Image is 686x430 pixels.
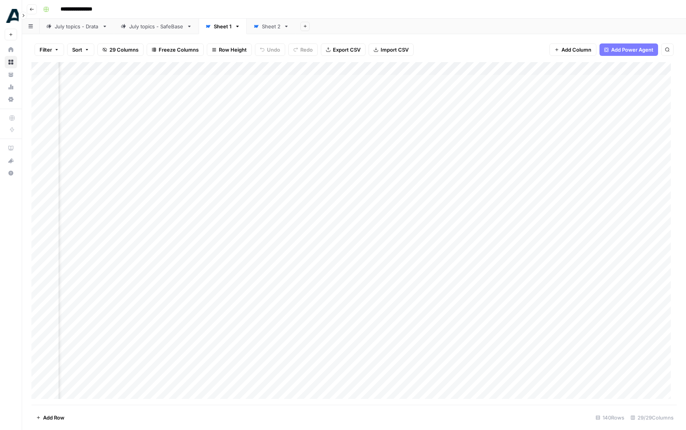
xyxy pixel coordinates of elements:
span: Add Row [43,414,64,421]
a: Browse [5,56,17,68]
span: Redo [300,46,313,54]
a: Sheet 2 [247,19,296,34]
button: Export CSV [321,43,366,56]
button: Import CSV [369,43,414,56]
a: Sheet 1 [199,19,247,34]
a: July topics - Drata [40,19,114,34]
span: Add Power Agent [611,46,653,54]
a: AirOps Academy [5,142,17,154]
a: Settings [5,93,17,106]
button: Redo [288,43,318,56]
button: Sort [67,43,94,56]
div: Sheet 1 [214,23,232,30]
a: Usage [5,81,17,93]
span: Filter [40,46,52,54]
button: Help + Support [5,167,17,179]
span: Import CSV [381,46,409,54]
span: Undo [267,46,280,54]
div: July topics - Drata [55,23,99,30]
button: Freeze Columns [147,43,204,56]
div: What's new? [5,155,17,166]
a: Home [5,43,17,56]
button: Row Height [207,43,252,56]
button: Filter [35,43,64,56]
div: 29/29 Columns [627,411,677,424]
a: Your Data [5,68,17,81]
button: Add Column [549,43,596,56]
button: 29 Columns [97,43,144,56]
span: Add Column [561,46,591,54]
span: 29 Columns [109,46,139,54]
img: Drata Logo [5,9,19,23]
button: What's new? [5,154,17,167]
button: Add Power Agent [599,43,658,56]
span: Freeze Columns [159,46,199,54]
span: Row Height [219,46,247,54]
div: 140 Rows [592,411,627,424]
div: Sheet 2 [262,23,281,30]
button: Undo [255,43,285,56]
div: July topics - SafeBase [129,23,184,30]
span: Sort [72,46,82,54]
span: Export CSV [333,46,360,54]
button: Workspace: Drata [5,6,17,26]
a: July topics - SafeBase [114,19,199,34]
button: Add Row [31,411,69,424]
